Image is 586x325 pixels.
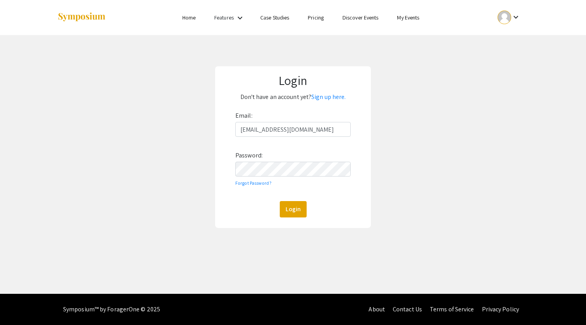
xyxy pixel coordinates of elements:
mat-icon: Expand account dropdown [511,12,521,22]
a: Forgot Password? [235,180,272,186]
img: Symposium by ForagerOne [57,12,106,23]
button: Login [280,201,307,217]
mat-icon: Expand Features list [235,13,245,23]
h1: Login [221,73,365,88]
a: Terms of Service [430,305,474,313]
label: Email: [235,110,252,122]
a: Sign up here. [311,93,346,101]
label: Password: [235,149,263,162]
a: Features [214,14,234,21]
a: My Events [397,14,419,21]
a: Privacy Policy [482,305,519,313]
a: About [369,305,385,313]
button: Expand account dropdown [489,9,529,26]
a: Discover Events [342,14,379,21]
a: Case Studies [260,14,289,21]
a: Pricing [308,14,324,21]
a: Contact Us [393,305,422,313]
iframe: Chat [6,290,33,319]
p: Don't have an account yet? [221,91,365,103]
div: Symposium™ by ForagerOne © 2025 [63,294,160,325]
a: Home [182,14,196,21]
